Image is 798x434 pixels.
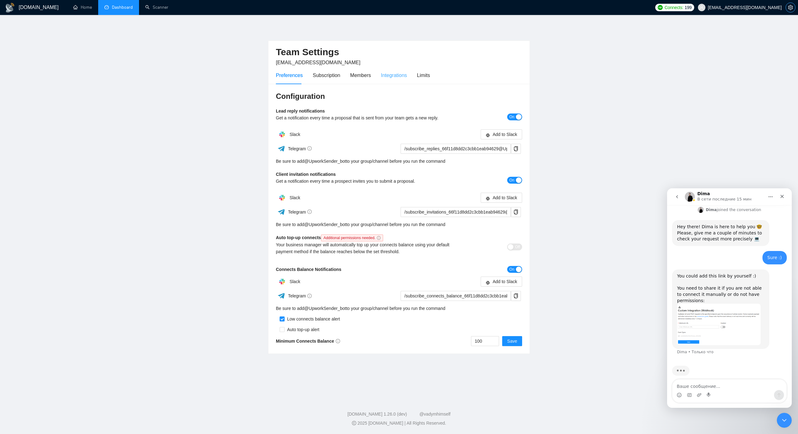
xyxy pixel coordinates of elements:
[509,113,514,120] span: On
[381,71,407,79] div: Integrations
[285,316,340,322] div: Low connects balance alert
[304,305,346,312] a: @UpworkSender_bot
[276,91,522,101] h3: Configuration
[276,241,461,255] div: Your business manager will automatically top up your connects balance using your default payment ...
[377,236,381,240] span: info-circle
[145,5,168,10] a: searchScanner
[307,210,312,214] span: info-circle
[511,291,521,301] button: copy
[5,3,15,13] img: logo
[481,277,522,287] button: slackAdd to Slack
[73,5,92,10] a: homeHome
[304,221,346,228] a: @UpworkSender_bot
[502,336,522,346] button: Save
[276,235,386,240] b: Auto top-up connects
[276,71,303,79] div: Preferences
[511,144,521,154] button: copy
[285,326,320,333] div: Auto top-up alert
[667,188,792,408] iframe: Intercom live chat
[290,132,300,137] span: Slack
[685,4,691,11] span: 199
[777,413,792,428] iframe: Intercom live chat
[515,244,520,250] span: Off
[304,158,346,165] a: @UpworkSender_bot
[288,210,312,215] span: Telegram
[352,421,356,425] span: copyright
[486,280,490,285] span: slack
[481,129,522,139] button: slackAdd to Slack
[786,5,796,10] a: setting
[307,294,312,298] span: info-circle
[276,275,288,288] img: hpQkSZIkSZIkSZIkSZIkSZIkSZIkSZIkSZIkSZIkSZIkSZIkSZIkSZIkSZIkSZIkSZIkSZIkSZIkSZIkSZIkSZIkSZIkSZIkS...
[276,114,461,121] div: Get a notification every time a proposal that is sent from your team gets a new reply.
[288,293,312,298] span: Telegram
[511,146,521,151] span: copy
[658,5,663,10] img: upwork-logo.png
[276,60,360,65] span: [EMAIL_ADDRESS][DOMAIN_NAME]
[276,158,522,165] div: Be sure to add to your group/channel before you run the command
[276,172,336,177] b: Client invitation notifications
[665,4,683,11] span: Connects:
[290,279,300,284] span: Slack
[313,71,340,79] div: Subscription
[5,420,793,427] div: 2025 [DOMAIN_NAME] | All Rights Reserved.
[336,339,340,343] span: info-circle
[307,146,312,151] span: info-circle
[276,339,340,344] b: Minimum Connects Balance
[277,292,285,300] img: ww3wtPAAAAAElFTkSuQmCC
[699,5,704,10] span: user
[276,305,522,312] div: Be sure to add to your group/channel before you run the command
[276,178,461,185] div: Get a notification every time a prospect invites you to submit a proposal.
[511,210,521,215] span: copy
[493,131,517,138] span: Add to Slack
[509,177,514,184] span: On
[511,207,521,217] button: copy
[511,293,521,298] span: copy
[493,278,517,285] span: Add to Slack
[486,133,490,137] span: slack
[277,145,285,152] img: ww3wtPAAAAAElFTkSuQmCC
[486,196,490,201] span: slack
[419,412,450,417] a: @vadymhimself
[276,128,288,141] img: hpQkSZIkSZIkSZIkSZIkSZIkSZIkSZIkSZIkSZIkSZIkSZIkSZIkSZIkSZIkSZIkSZIkSZIkSZIkSZIkSZIkSZIkSZIkSZIkS...
[507,338,517,345] span: Save
[288,146,312,151] span: Telegram
[493,194,517,201] span: Add to Slack
[321,234,383,241] span: Additional permissions needed.
[276,221,522,228] div: Be sure to add to your group/channel before you run the command
[417,71,430,79] div: Limits
[509,266,514,273] span: On
[276,46,522,59] h2: Team Settings
[277,208,285,216] img: ww3wtPAAAAAElFTkSuQmCC
[290,195,300,200] span: Slack
[104,5,133,10] a: dashboardDashboard
[276,109,325,113] b: Lead reply notifications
